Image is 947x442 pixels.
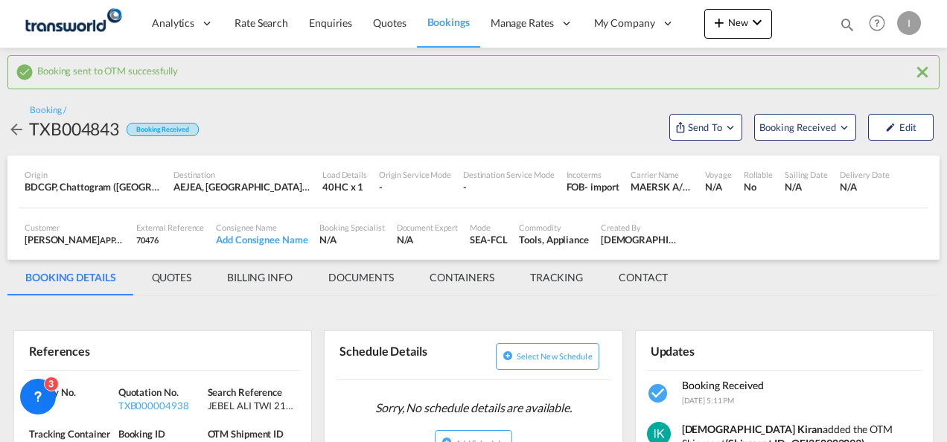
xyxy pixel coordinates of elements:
[322,180,367,193] div: 40HC x 1
[885,122,896,132] md-icon: icon-pencil
[669,114,742,141] button: Open demo menu
[519,233,588,246] div: Tools, Appliance
[705,180,731,193] div: N/A
[379,169,451,180] div: Origin Service Mode
[647,382,671,406] md-icon: icon-checkbox-marked-circle
[512,260,601,295] md-tab-item: TRACKING
[30,104,66,117] div: Booking /
[216,233,307,246] div: Add Consignee Name
[22,7,123,40] img: f753ae806dec11f0841701cdfdf085c0.png
[208,399,293,412] div: JEBEL ALI TWI 21955 1X40HQ
[785,180,828,193] div: N/A
[682,379,764,391] span: Booking Received
[864,10,890,36] span: Help
[686,120,724,135] span: Send To
[118,428,165,440] span: Booking ID
[322,169,367,180] div: Load Details
[16,63,34,81] md-icon: icon-checkbox-marked-circle
[897,11,921,35] div: I
[309,16,352,29] span: Enquiries
[25,233,124,246] div: [PERSON_NAME]
[25,169,162,180] div: Origin
[37,61,178,77] span: Booking sent to OTM successfully
[208,428,284,440] span: OTM Shipment ID
[216,222,307,233] div: Consignee Name
[127,123,198,137] div: Booking Received
[379,180,451,193] div: -
[118,386,179,398] span: Quotation No.
[864,10,897,37] div: Help
[118,399,204,412] div: TXB000004938
[594,16,655,31] span: My Company
[744,180,773,193] div: No
[29,428,110,440] span: Tracking Container
[319,222,384,233] div: Booking Specialist
[397,233,459,246] div: N/A
[25,222,124,233] div: Customer
[310,260,412,295] md-tab-item: DOCUMENTS
[754,114,856,141] button: Open demo menu
[319,233,384,246] div: N/A
[744,169,773,180] div: Rollable
[208,386,282,398] span: Search Reference
[503,350,513,361] md-icon: icon-plus-circle
[173,169,310,180] div: Destination
[491,16,554,31] span: Manage Rates
[710,16,766,28] span: New
[682,423,823,435] strong: [DEMOGRAPHIC_DATA] Kiran
[209,260,310,295] md-tab-item: BILLING INFO
[705,169,731,180] div: Voyage
[631,169,693,180] div: Carrier Name
[369,394,578,422] span: Sorry, No schedule details are available.
[710,13,728,31] md-icon: icon-plus 400-fg
[463,169,555,180] div: Destination Service Mode
[29,386,76,398] span: Inquiry No.
[748,13,766,31] md-icon: icon-chevron-down
[682,396,735,405] span: [DATE] 5:11 PM
[136,235,159,245] span: 70476
[336,337,471,374] div: Schedule Details
[134,260,209,295] md-tab-item: QUOTES
[704,9,772,39] button: icon-plus 400-fgNewicon-chevron-down
[601,260,686,295] md-tab-item: CONTACT
[567,169,619,180] div: Incoterms
[412,260,512,295] md-tab-item: CONTAINERS
[519,222,588,233] div: Commodity
[785,169,828,180] div: Sailing Date
[567,180,585,193] div: FOB
[397,222,459,233] div: Document Expert
[7,117,29,141] div: icon-arrow-left
[7,121,25,138] md-icon: icon-arrow-left
[7,260,134,295] md-tab-item: BOOKING DETAILS
[427,16,470,28] span: Bookings
[373,16,406,29] span: Quotes
[839,16,855,39] div: icon-magnify
[136,222,204,233] div: External Reference
[496,343,599,370] button: icon-plus-circleSelect new schedule
[759,120,838,135] span: Booking Received
[913,63,931,81] md-icon: icon-close
[235,16,288,29] span: Rate Search
[173,180,310,193] div: AEJEA, Jebel Ali, United Arab Emirates, Middle East, Middle East
[100,234,158,246] span: APPAREL FZCO
[840,180,890,193] div: N/A
[584,180,619,193] div: - import
[29,399,115,412] div: N/A
[152,16,194,31] span: Analytics
[839,16,855,33] md-icon: icon-magnify
[601,222,678,233] div: Created By
[647,337,782,363] div: Updates
[868,114,934,141] button: icon-pencilEdit
[631,180,693,193] div: MAERSK A/S / TDWC-DUBAI
[840,169,890,180] div: Delivery Date
[470,233,507,246] div: SEA-FCL
[25,337,160,363] div: References
[470,222,507,233] div: Mode
[517,351,593,361] span: Select new schedule
[7,260,686,295] md-pagination-wrapper: Use the left and right arrow keys to navigate between tabs
[29,117,119,141] div: TXB004843
[601,233,678,246] div: Irishi Kiran
[25,180,162,193] div: BDCGP, Chattogram (Chittagong), Bangladesh, Indian Subcontinent, Asia Pacific
[463,180,555,193] div: -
